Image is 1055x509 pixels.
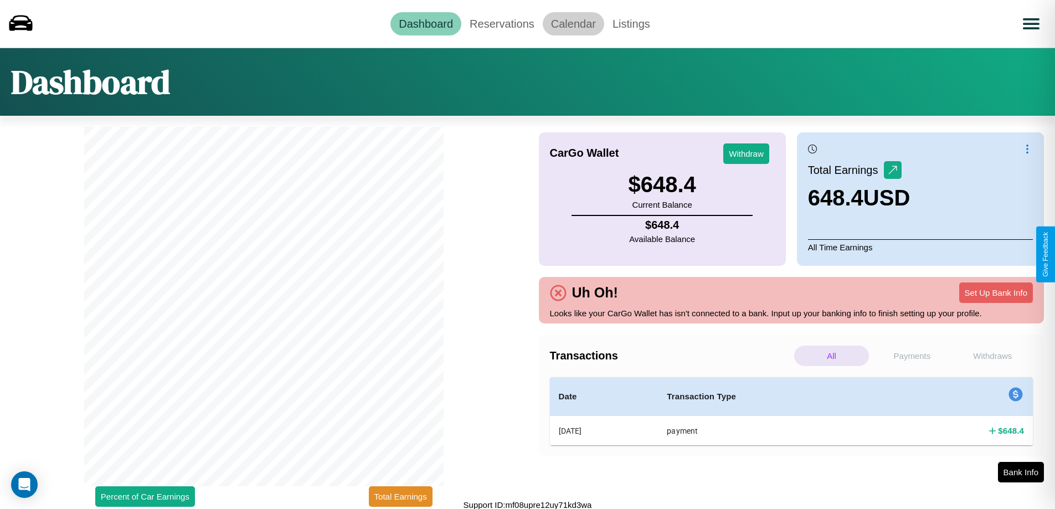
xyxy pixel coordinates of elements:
[1016,8,1047,39] button: Open menu
[11,471,38,498] div: Open Intercom Messenger
[808,186,910,210] h3: 648.4 USD
[543,12,604,35] a: Calendar
[794,346,869,366] p: All
[629,232,695,246] p: Available Balance
[998,425,1024,436] h4: $ 648.4
[808,160,884,180] p: Total Earnings
[550,306,1033,321] p: Looks like your CarGo Wallet has isn't connected to a bank. Input up your banking info to finish ...
[95,486,195,507] button: Percent of Car Earnings
[567,285,624,301] h4: Uh Oh!
[559,390,650,403] h4: Date
[723,143,769,164] button: Withdraw
[550,377,1033,445] table: simple table
[461,12,543,35] a: Reservations
[629,219,695,232] h4: $ 648.4
[998,462,1044,482] button: Bank Info
[628,197,696,212] p: Current Balance
[628,172,696,197] h3: $ 648.4
[604,12,658,35] a: Listings
[1042,232,1049,277] div: Give Feedback
[658,416,888,446] th: payment
[550,349,791,362] h4: Transactions
[959,282,1033,303] button: Set Up Bank Info
[550,147,619,160] h4: CarGo Wallet
[390,12,461,35] a: Dashboard
[808,239,1033,255] p: All Time Earnings
[874,346,949,366] p: Payments
[550,416,658,446] th: [DATE]
[955,346,1030,366] p: Withdraws
[369,486,433,507] button: Total Earnings
[11,59,170,105] h1: Dashboard
[667,390,879,403] h4: Transaction Type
